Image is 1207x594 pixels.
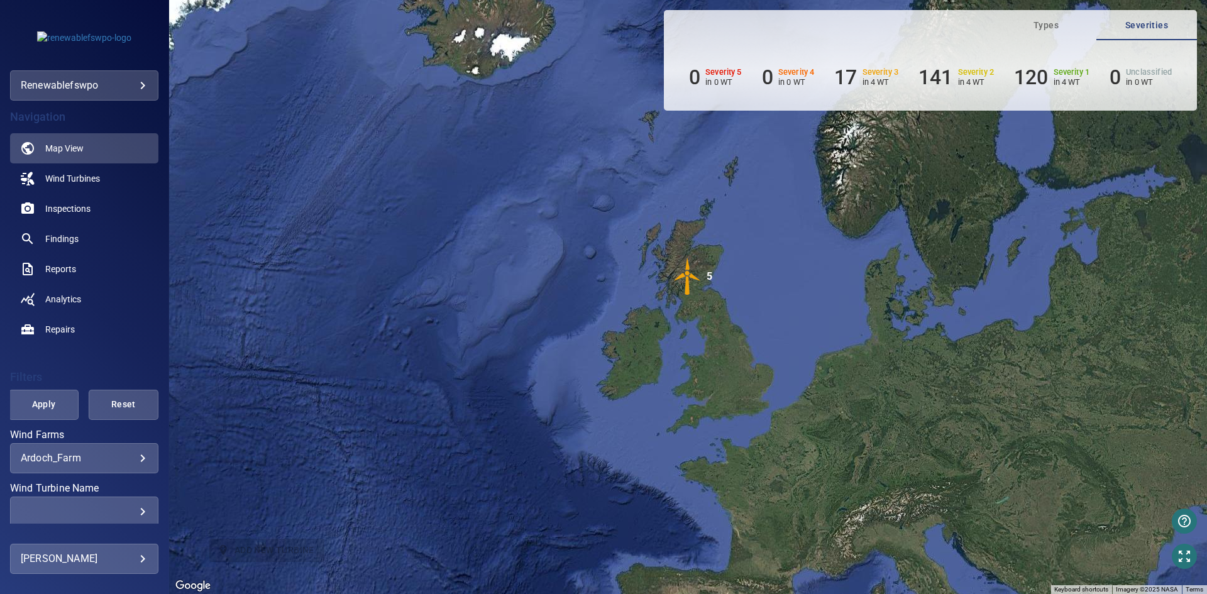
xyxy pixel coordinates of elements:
h6: Unclassified [1126,68,1172,77]
span: Inspections [45,202,91,215]
img: Google [172,578,214,594]
a: windturbines noActive [10,163,158,194]
h6: Severity 5 [705,68,742,77]
p: in 0 WT [778,77,815,87]
a: Open this area in Google Maps (opens a new window) [172,578,214,594]
span: Imagery ©2025 NASA [1116,586,1178,593]
a: findings noActive [10,224,158,254]
span: Map View [45,142,84,155]
span: Analytics [45,293,81,305]
img: renewablefswpo-logo [37,31,131,44]
label: Wind Farms [10,430,158,440]
span: Reset [104,397,143,412]
span: Severities [1104,18,1189,33]
span: Findings [45,233,79,245]
li: Severity 2 [918,65,994,89]
h4: Navigation [10,111,158,123]
h6: Severity 1 [1054,68,1090,77]
p: in 4 WT [1054,77,1090,87]
button: Keyboard shortcuts [1054,585,1108,594]
div: Wind Farms [10,443,158,473]
div: [PERSON_NAME] [21,549,148,569]
li: Severity Unclassified [1110,65,1172,89]
span: Repairs [45,323,75,336]
h6: 17 [834,65,857,89]
img: windFarmIconCat3.svg [669,258,707,295]
gmp-advanced-marker: 5 [669,258,707,297]
span: Apply [25,397,63,412]
div: Wind Turbine Name [10,497,158,527]
h6: Severity 2 [958,68,995,77]
span: Reports [45,263,76,275]
div: renewablefswpo [10,70,158,101]
span: Types [1003,18,1089,33]
h4: Filters [10,371,158,383]
label: Wind Turbine Name [10,483,158,493]
h6: 0 [689,65,700,89]
li: Severity 4 [762,65,815,89]
span: Wind Turbines [45,172,100,185]
p: in 4 WT [863,77,899,87]
button: Apply [9,390,79,420]
div: Ardoch_Farm [21,452,148,464]
li: Severity 5 [689,65,742,89]
li: Severity 3 [834,65,898,89]
p: in 0 WT [705,77,742,87]
p: in 4 WT [958,77,995,87]
li: Severity 1 [1014,65,1089,89]
h6: 141 [918,65,952,89]
div: renewablefswpo [21,75,148,96]
a: reports noActive [10,254,158,284]
div: 5 [707,258,712,295]
h6: Severity 4 [778,68,815,77]
h6: 120 [1014,65,1048,89]
button: Reset [89,390,158,420]
h6: Severity 3 [863,68,899,77]
a: analytics noActive [10,284,158,314]
h6: 0 [762,65,773,89]
a: Terms (opens in new tab) [1186,586,1203,593]
p: in 0 WT [1126,77,1172,87]
h6: 0 [1110,65,1121,89]
a: map active [10,133,158,163]
a: inspections noActive [10,194,158,224]
a: repairs noActive [10,314,158,344]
